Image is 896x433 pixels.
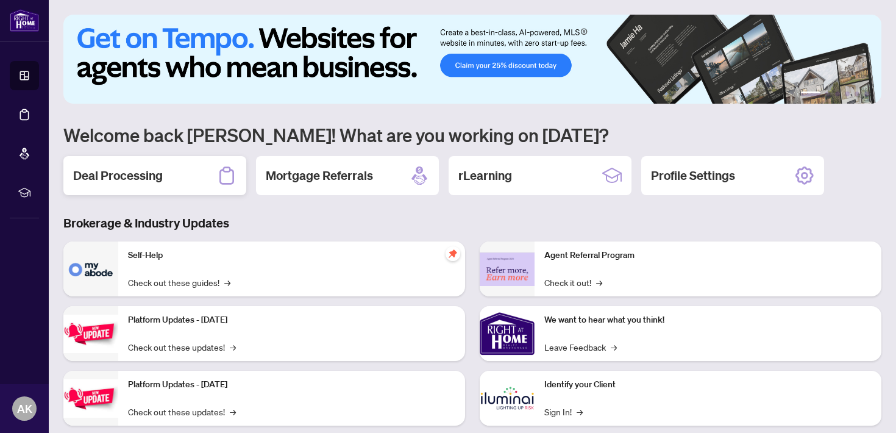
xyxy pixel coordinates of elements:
[128,378,455,392] p: Platform Updates - [DATE]
[845,91,850,96] button: 4
[224,276,230,289] span: →
[128,313,455,327] p: Platform Updates - [DATE]
[63,123,881,146] h1: Welcome back [PERSON_NAME]! What are you working on [DATE]?
[17,400,32,417] span: AK
[847,390,884,427] button: Open asap
[63,315,118,353] img: Platform Updates - July 21, 2025
[266,167,373,184] h2: Mortgage Referrals
[480,371,535,426] img: Identify your Client
[864,91,869,96] button: 6
[128,340,236,354] a: Check out these updates!→
[230,340,236,354] span: →
[825,91,830,96] button: 2
[73,167,163,184] h2: Deal Processing
[63,242,118,296] img: Self-Help
[801,91,820,96] button: 1
[544,276,602,289] a: Check it out!→
[63,215,881,232] h3: Brokerage & Industry Updates
[577,405,583,418] span: →
[544,249,872,262] p: Agent Referral Program
[128,276,230,289] a: Check out these guides!→
[128,405,236,418] a: Check out these updates!→
[544,313,872,327] p: We want to hear what you think!
[835,91,840,96] button: 3
[544,405,583,418] a: Sign In!→
[855,91,859,96] button: 5
[480,306,535,361] img: We want to hear what you think!
[544,378,872,392] p: Identify your Client
[128,249,455,262] p: Self-Help
[63,15,881,104] img: Slide 0
[596,276,602,289] span: →
[651,167,735,184] h2: Profile Settings
[458,167,512,184] h2: rLearning
[446,246,460,261] span: pushpin
[63,379,118,418] img: Platform Updates - July 8, 2025
[230,405,236,418] span: →
[544,340,617,354] a: Leave Feedback→
[480,252,535,286] img: Agent Referral Program
[611,340,617,354] span: →
[10,9,39,32] img: logo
